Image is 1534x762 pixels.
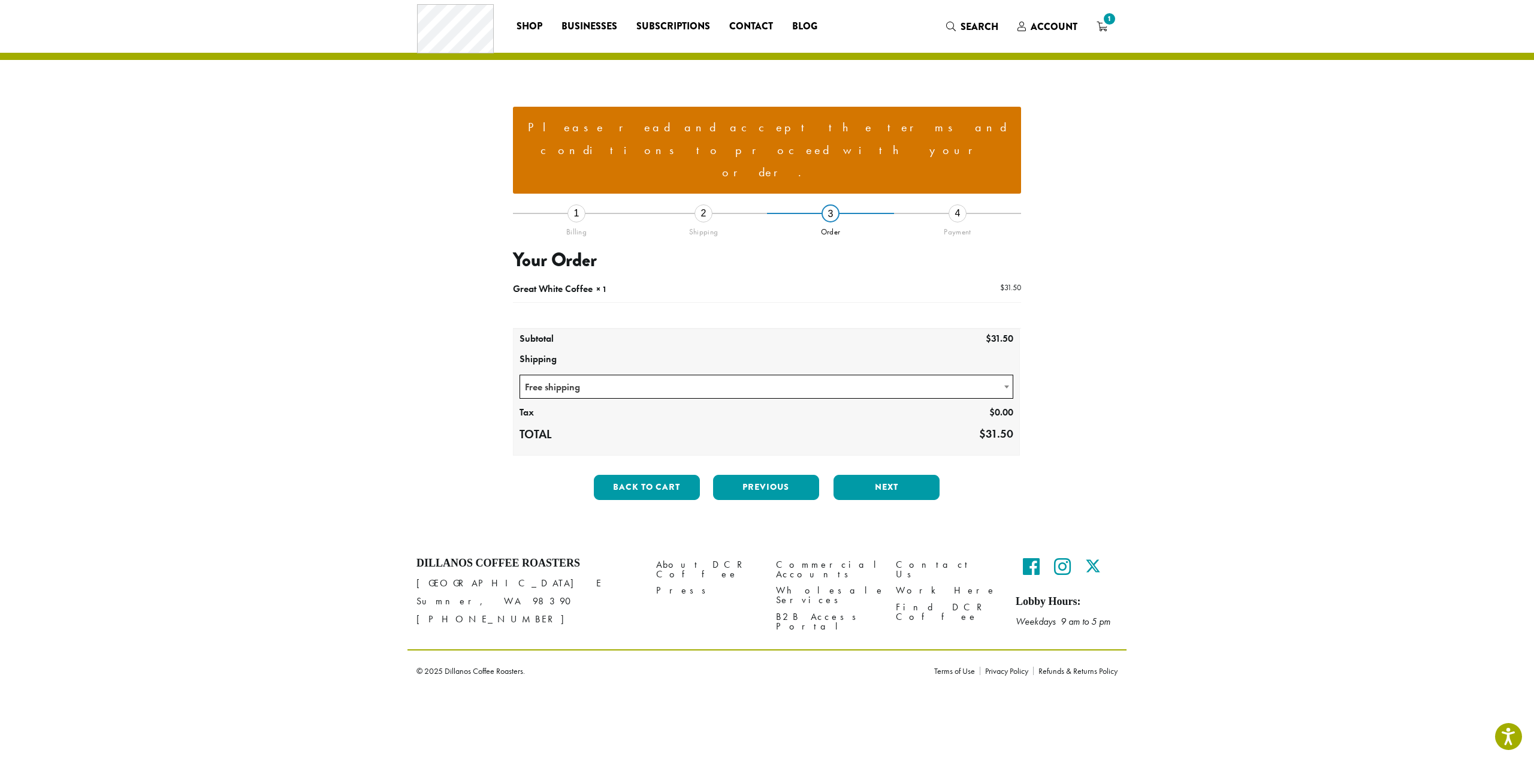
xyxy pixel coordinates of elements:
span: Free shipping [520,375,1013,399]
a: About DCR Coffee [656,557,758,583]
span: $ [986,332,991,345]
a: Press [656,583,758,599]
th: Subtotal [514,329,615,350]
a: B2B Access Portal [776,609,878,634]
bdi: 31.50 [986,332,1013,345]
strong: × 1 [596,284,607,294]
em: Weekdays 9 am to 5 pm [1016,615,1110,628]
span: Businesses [561,19,617,34]
div: 4 [949,204,967,222]
bdi: 31.50 [979,426,1013,441]
th: Tax [514,403,615,423]
bdi: 31.50 [1000,282,1021,293]
a: Contact Us [896,557,998,583]
div: Shipping [640,222,767,237]
span: Blog [792,19,817,34]
th: Shipping [514,350,1019,370]
div: Payment [894,222,1021,237]
li: Please read and accept the terms and conditions to proceed with your order. [523,116,1011,184]
span: Great White Coffee [513,282,593,295]
span: Contact [729,19,773,34]
button: Next [834,475,940,500]
div: Billing [513,222,640,237]
a: Privacy Policy [980,667,1033,675]
bdi: 0.00 [989,406,1013,418]
a: Wholesale Services [776,583,878,609]
a: Shop [507,17,552,36]
span: Search [961,20,998,34]
span: $ [979,426,986,441]
button: Previous [713,475,819,500]
span: Subscriptions [636,19,710,34]
div: Order [767,222,894,237]
a: Work Here [896,583,998,599]
div: 1 [567,204,585,222]
button: Back to cart [594,475,700,500]
p: © 2025 Dillanos Coffee Roasters. [416,667,916,675]
h3: Your Order [513,249,1021,272]
span: Free shipping [520,375,1013,399]
th: Total [514,423,615,446]
div: 3 [822,204,840,222]
a: Search [937,17,1008,37]
div: 2 [694,204,712,222]
h5: Lobby Hours: [1016,595,1118,609]
span: 1 [1101,11,1118,27]
span: $ [1000,282,1004,293]
a: Find DCR Coffee [896,599,998,625]
p: [GEOGRAPHIC_DATA] E Sumner, WA 98390 [PHONE_NUMBER] [416,574,638,628]
span: Account [1031,20,1077,34]
span: Shop [517,19,542,34]
a: Refunds & Returns Policy [1033,667,1118,675]
h4: Dillanos Coffee Roasters [416,557,638,570]
a: Commercial Accounts [776,557,878,583]
span: $ [989,406,995,418]
a: Terms of Use [934,667,980,675]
